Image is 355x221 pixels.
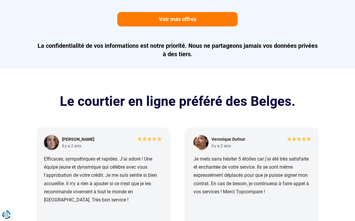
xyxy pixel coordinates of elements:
p: La confidentialité de vos informations est notre priorité. Nous ne partageons jamais vos données ... [37,41,318,58]
div: il y a 2 ans [211,143,231,149]
a: Voir mes offres [117,12,238,26]
h2: Le courtier en ligne préféré des Belges. [37,93,318,110]
div: Veronique Dufour [211,137,245,143]
div: [PERSON_NAME] [62,137,94,143]
img: 5/5 [137,137,162,141]
div: il y a 2 ans [62,143,81,149]
img: 5/5 [287,137,311,141]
